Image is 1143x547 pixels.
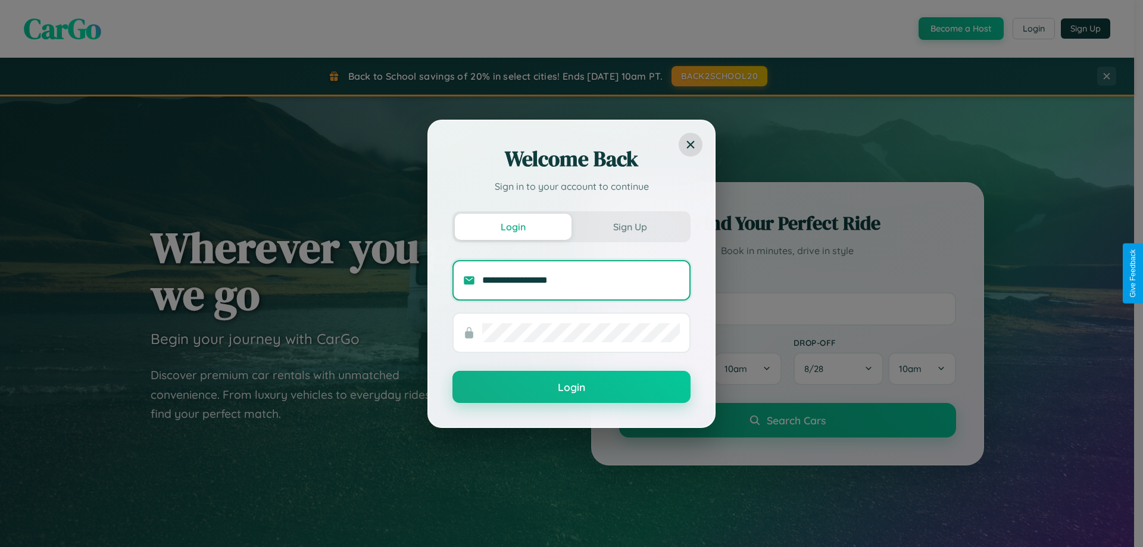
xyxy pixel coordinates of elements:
[452,145,691,173] h2: Welcome Back
[1129,249,1137,298] div: Give Feedback
[452,371,691,403] button: Login
[455,214,571,240] button: Login
[571,214,688,240] button: Sign Up
[452,179,691,193] p: Sign in to your account to continue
